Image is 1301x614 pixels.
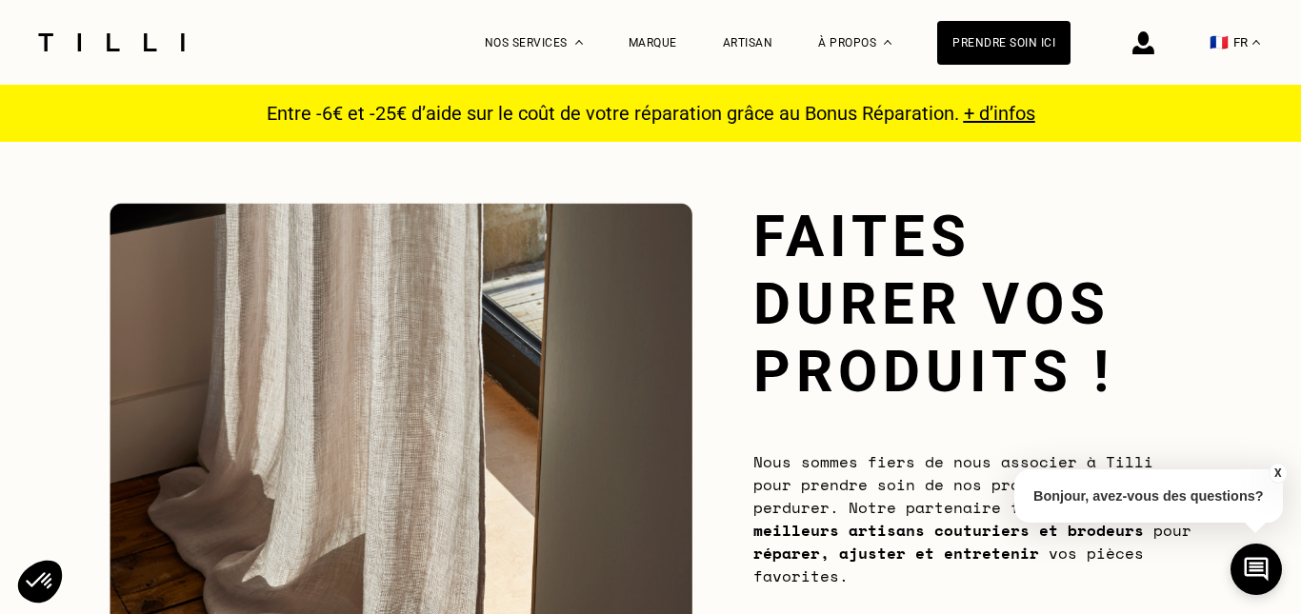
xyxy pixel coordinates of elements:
[964,102,1035,125] a: + d’infos
[31,33,191,51] img: Logo du service de couturière Tilli
[937,21,1071,65] a: Prendre soin ici
[884,40,891,45] img: Menu déroulant à propos
[1268,463,1287,484] button: X
[575,40,583,45] img: Menu déroulant
[753,496,1144,542] b: aux meilleurs artisans couturiers et brodeurs
[1014,469,1283,523] p: Bonjour, avez-vous des questions?
[1132,31,1154,54] img: icône connexion
[629,36,677,50] a: Marque
[753,203,1191,406] h1: Faites durer vos produits !
[1210,33,1229,51] span: 🇫🇷
[753,542,1039,564] b: réparer, ajuster et entretenir
[255,102,1047,125] p: Entre -6€ et -25€ d’aide sur le coût de votre réparation grâce au Bonus Réparation.
[753,450,1191,587] span: Nous sommes fiers de nous associer à Tilli pour prendre soin de nos produits et les faire perdure...
[1252,40,1260,45] img: menu déroulant
[723,36,773,50] a: Artisan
